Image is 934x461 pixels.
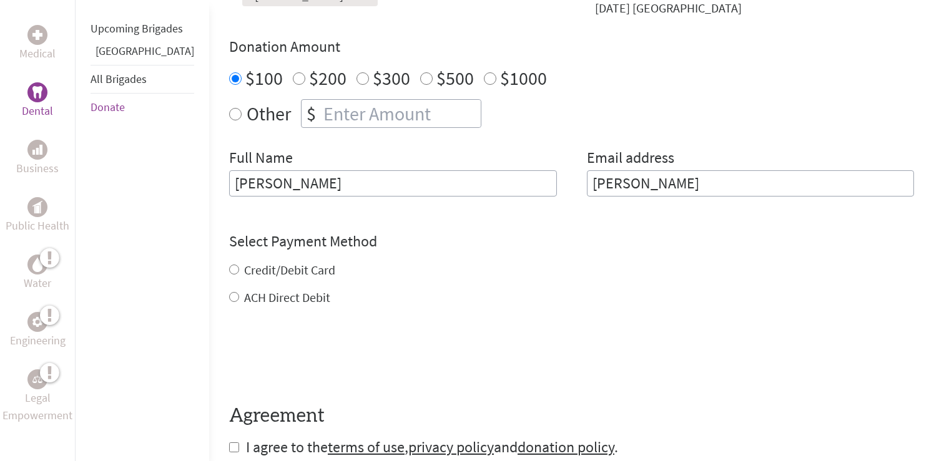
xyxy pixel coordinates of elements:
[27,140,47,160] div: Business
[91,94,194,121] li: Donate
[96,44,194,58] a: [GEOGRAPHIC_DATA]
[229,405,914,427] h4: Agreement
[500,66,547,90] label: $1000
[22,82,53,120] a: DentalDental
[32,30,42,40] img: Medical
[27,312,47,332] div: Engineering
[328,437,405,457] a: terms of use
[91,100,125,114] a: Donate
[245,66,283,90] label: $100
[22,102,53,120] p: Dental
[321,100,481,127] input: Enter Amount
[32,376,42,383] img: Legal Empowerment
[91,42,194,65] li: Guatemala
[302,100,321,127] div: $
[32,317,42,327] img: Engineering
[229,37,914,57] h4: Donation Amount
[587,148,674,170] label: Email address
[244,289,330,305] label: ACH Direct Debit
[6,197,69,235] a: Public HealthPublic Health
[91,65,194,94] li: All Brigades
[6,217,69,235] p: Public Health
[518,437,614,457] a: donation policy
[2,389,72,424] p: Legal Empowerment
[27,82,47,102] div: Dental
[373,66,410,90] label: $300
[587,170,915,197] input: Your Email
[16,140,59,177] a: BusinessBusiness
[19,45,56,62] p: Medical
[27,369,47,389] div: Legal Empowerment
[10,332,66,349] p: Engineering
[32,201,42,213] img: Public Health
[27,255,47,274] div: Water
[24,274,51,292] p: Water
[91,72,147,86] a: All Brigades
[19,25,56,62] a: MedicalMedical
[247,99,291,128] label: Other
[91,21,183,36] a: Upcoming Brigades
[32,257,42,271] img: Water
[32,86,42,98] img: Dental
[244,262,335,278] label: Credit/Debit Card
[27,25,47,45] div: Medical
[408,437,494,457] a: privacy policy
[24,255,51,292] a: WaterWater
[32,145,42,155] img: Business
[27,197,47,217] div: Public Health
[309,66,347,90] label: $200
[91,15,194,42] li: Upcoming Brigades
[436,66,474,90] label: $500
[229,170,557,197] input: Enter Full Name
[229,331,419,380] iframe: reCAPTCHA
[229,148,293,170] label: Full Name
[229,231,914,251] h4: Select Payment Method
[16,160,59,177] p: Business
[246,437,618,457] span: I agree to the , and .
[2,369,72,424] a: Legal EmpowermentLegal Empowerment
[10,312,66,349] a: EngineeringEngineering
